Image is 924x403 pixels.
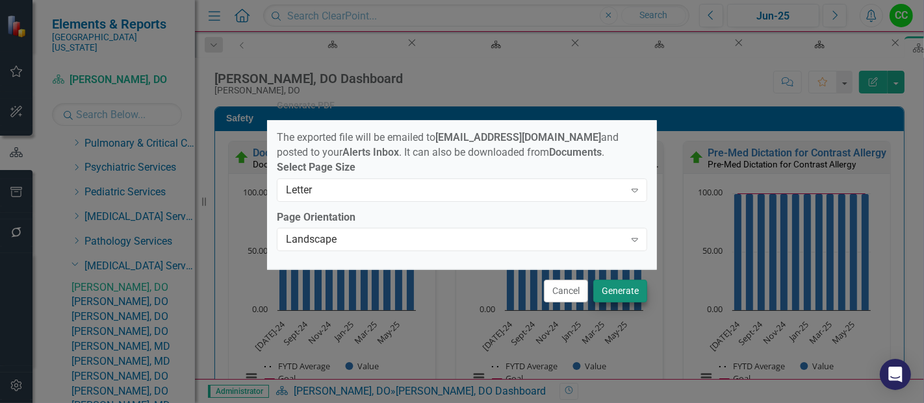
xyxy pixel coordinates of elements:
div: Open Intercom Messenger [880,359,911,390]
label: Page Orientation [277,210,647,225]
div: Landscape [286,232,624,247]
label: Select Page Size [277,160,647,175]
strong: [EMAIL_ADDRESS][DOMAIN_NAME] [435,131,601,143]
span: The exported file will be emailed to and posted to your . It can also be downloaded from . [277,131,619,158]
div: Generate PDF [277,101,335,110]
strong: Alerts Inbox [342,146,399,158]
div: Letter [286,182,624,197]
button: Cancel [544,280,588,302]
strong: Documents [549,146,602,158]
button: Generate [593,280,647,302]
